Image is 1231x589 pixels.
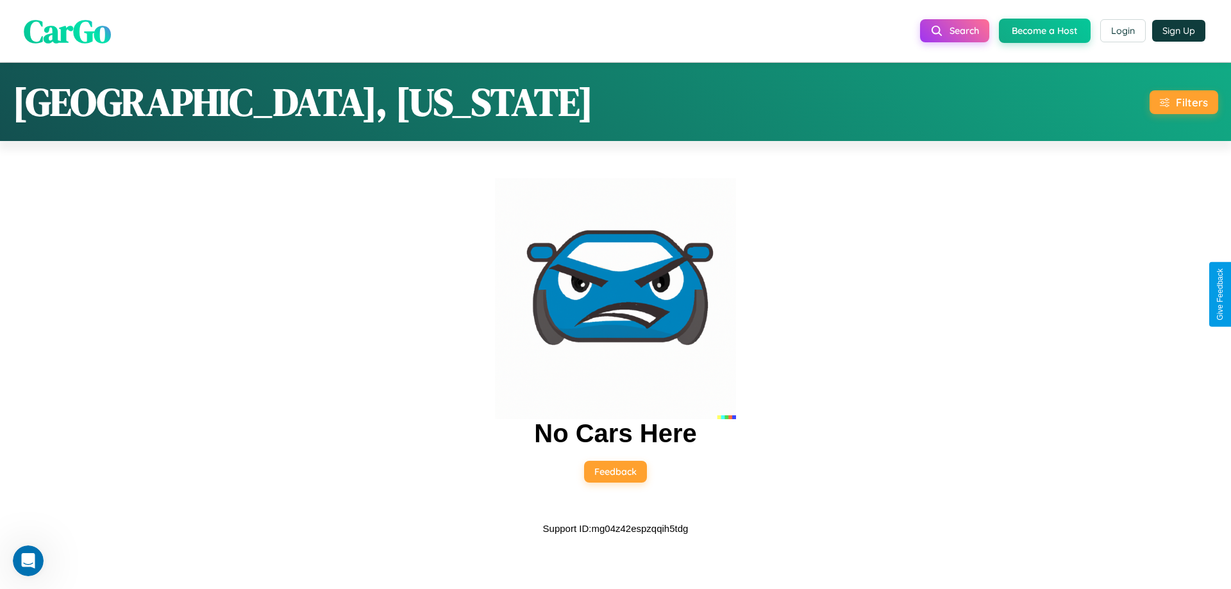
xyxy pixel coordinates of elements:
button: Feedback [584,461,647,483]
h1: [GEOGRAPHIC_DATA], [US_STATE] [13,76,593,128]
button: Sign Up [1152,20,1205,42]
div: Give Feedback [1216,269,1225,320]
h2: No Cars Here [534,419,696,448]
div: Filters [1176,95,1208,109]
span: CarGo [24,8,111,53]
button: Filters [1150,90,1218,114]
button: Become a Host [999,19,1091,43]
button: Search [920,19,989,42]
img: car [495,178,736,419]
iframe: Intercom live chat [13,545,44,576]
button: Login [1100,19,1146,42]
span: Search [950,25,979,37]
p: Support ID: mg04z42espzqqih5tdg [543,520,689,537]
